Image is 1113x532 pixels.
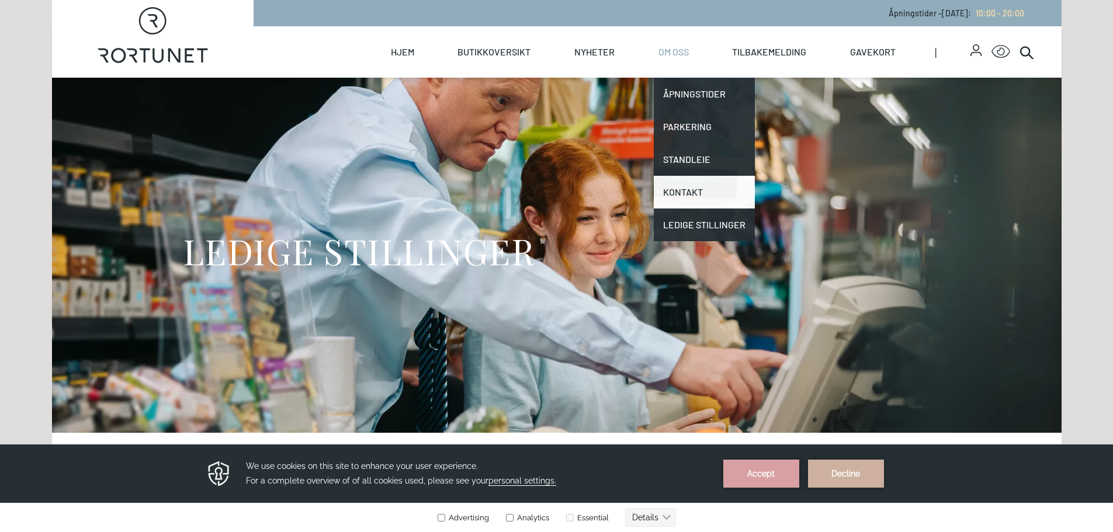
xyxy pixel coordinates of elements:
[976,8,1024,18] span: 10:00 - 20:00
[723,15,799,43] button: Accept
[658,26,689,78] a: Om oss
[574,26,615,78] a: Nyheter
[391,26,414,78] a: Hjem
[935,26,971,78] span: |
[654,208,755,241] a: Ledige stillinger
[437,69,489,78] label: Advertising
[457,26,531,78] a: Butikkoversikt
[246,15,709,44] h3: We use cookies on this site to enhance your user experience. For a complete overview of of all co...
[971,8,1024,18] a: 10:00 - 20:00
[808,15,884,43] button: Decline
[654,78,755,110] a: Åpningstider
[438,69,445,77] input: Advertising
[889,7,1024,19] p: Åpningstider - [DATE] :
[488,32,556,41] span: personal settings.
[654,176,755,208] a: Kontakt
[564,69,609,78] label: Essential
[632,68,658,78] text: Details
[506,69,514,77] input: Analytics
[504,69,549,78] label: Analytics
[566,69,574,77] input: Essential
[991,43,1010,61] button: Open Accessibility Menu
[850,26,896,78] a: Gavekort
[625,64,676,82] button: Details
[732,26,806,78] a: Tilbakemelding
[206,15,231,43] img: Privacy reminder
[654,143,755,176] a: Standleie
[654,110,755,143] a: Parkering
[183,229,535,273] h1: LEDIGE STILLINGER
